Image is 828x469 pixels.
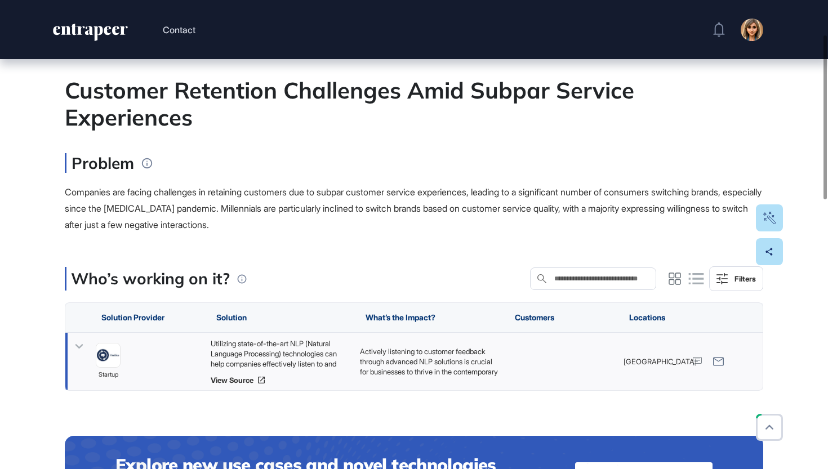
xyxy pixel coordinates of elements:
span: Locations [629,313,665,322]
img: image [96,344,120,368]
span: startup [99,370,118,381]
h3: Problem [65,153,134,173]
button: Contact [163,23,195,37]
div: Utilizing state-of-the-art NLP (Natural Language Processing) technologies can help companies effe... [211,338,349,369]
a: View Source [211,376,349,385]
span: [GEOGRAPHIC_DATA] [624,356,697,367]
p: Who’s working on it? [71,267,230,291]
img: user-avatar [741,19,763,41]
a: image [96,343,121,368]
div: Customer Retention Challenges Amid Subpar Service Experiences [65,77,763,131]
span: Customers [515,313,554,322]
span: Solution Provider [101,313,164,322]
button: Filters [709,266,763,291]
span: Companies are facing challenges in retaining customers due to subpar customer service experiences... [65,186,762,230]
div: Filters [734,274,756,283]
a: entrapeer-logo [52,24,129,45]
span: Solution [216,313,247,322]
span: What’s the Impact? [366,313,435,322]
